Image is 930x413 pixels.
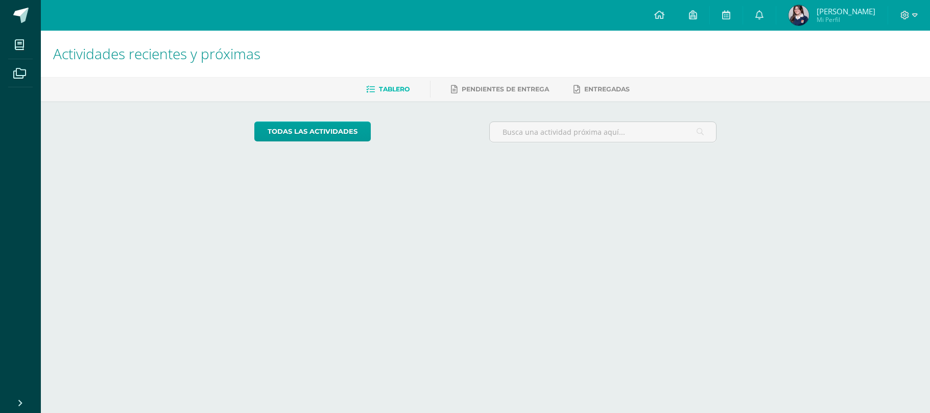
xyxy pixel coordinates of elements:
a: todas las Actividades [254,122,371,141]
a: Tablero [366,81,410,98]
span: Actividades recientes y próximas [53,44,260,63]
span: Mi Perfil [817,15,875,24]
img: 6657357ae37f8b5bccb98a5f6b58822c.png [789,5,809,26]
span: Tablero [379,85,410,93]
span: Pendientes de entrega [462,85,549,93]
a: Entregadas [574,81,630,98]
span: Entregadas [584,85,630,93]
a: Pendientes de entrega [451,81,549,98]
input: Busca una actividad próxima aquí... [490,122,716,142]
span: [PERSON_NAME] [817,6,875,16]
